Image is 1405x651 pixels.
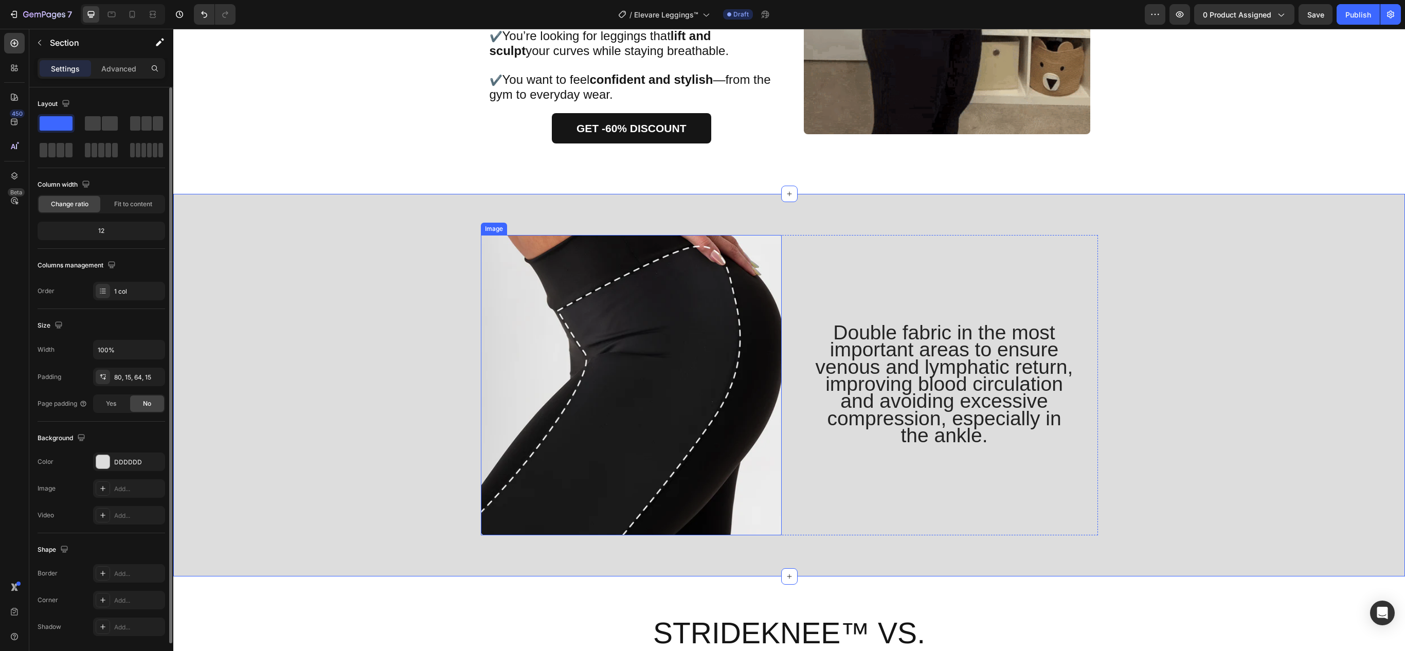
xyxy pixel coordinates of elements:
input: Auto [94,340,165,359]
span: Fit to content [114,200,152,209]
div: 1 col [114,287,163,296]
img: gempages_582953857940718193-a373c96a-5d50-4e36-88c0-2a2f52cb14f3.png [308,206,608,507]
div: Add... [114,596,163,605]
div: Shadow [38,622,61,631]
div: Image [38,484,56,493]
div: DDDDDD [114,458,163,467]
span: / [629,9,632,20]
div: Shape [38,543,70,557]
span: Elevare Leggings™ [634,9,698,20]
p: Settings [51,63,80,74]
div: Add... [114,511,163,520]
span: Save [1307,10,1324,19]
div: Video [38,511,54,520]
span: Draft [733,10,749,19]
div: Undo/Redo [194,4,236,25]
span: Yes [106,399,116,408]
div: Image [310,195,332,205]
div: Background [38,431,87,445]
div: Width [38,345,55,354]
iframe: Design area [173,29,1405,651]
p: ✔️ [316,44,601,74]
strong: confident and stylish [416,44,539,58]
div: Column width [38,178,92,192]
span: You want to feel —from the gym to everyday wear. [316,44,598,73]
div: Color [38,457,53,466]
div: 12 [40,224,163,238]
span: Change ratio [51,200,88,209]
div: Add... [114,623,163,632]
span: 0 product assigned [1203,9,1271,20]
div: 450 [10,110,25,118]
div: Corner [38,595,58,605]
button: 0 product assigned [1194,4,1294,25]
div: 80, 15, 64, 15 [114,373,163,382]
strong: GET -60% DISCOUNT [403,94,513,105]
a: GET -60% DISCOUNT [379,84,538,115]
div: Page padding [38,399,87,408]
button: 7 [4,4,77,25]
div: Add... [114,484,163,494]
div: Publish [1345,9,1371,20]
div: Rich Text Editor. Editing area: main [640,296,902,418]
div: Open Intercom Messenger [1370,601,1395,625]
h2: StrideKnee™ vs. Common Knee Braces [418,589,814,649]
p: 7 [67,8,72,21]
div: Layout [38,97,72,111]
div: Add... [114,569,163,578]
div: Padding [38,372,61,382]
p: Section [50,37,134,49]
div: Columns management [38,259,118,273]
div: Size [38,319,65,333]
div: Order [38,286,55,296]
button: Save [1299,4,1332,25]
p: Advanced [101,63,136,74]
span: Double fabric in the most important areas to ensure venous and lymphatic return, improving blood ... [642,293,900,418]
div: Border [38,569,58,578]
span: No [143,399,151,408]
button: Publish [1337,4,1380,25]
div: Beta [8,188,25,196]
